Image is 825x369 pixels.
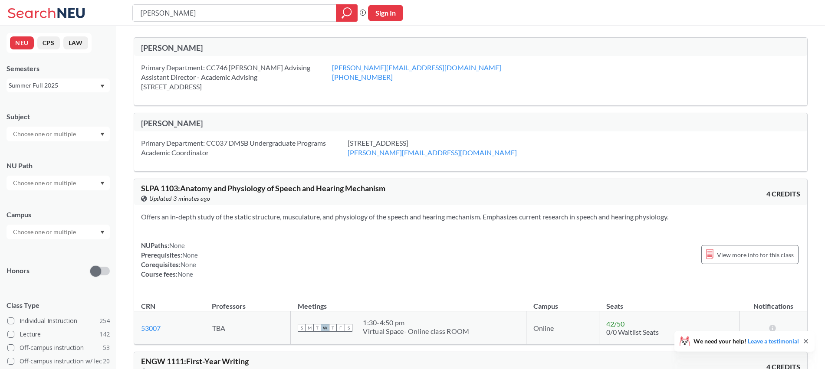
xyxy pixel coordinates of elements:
[9,81,99,90] div: Summer Full 2025
[717,249,794,260] span: View more info for this class
[7,300,110,310] span: Class Type
[99,330,110,339] span: 142
[606,320,625,328] span: 42 / 50
[332,63,501,72] a: [PERSON_NAME][EMAIL_ADDRESS][DOMAIN_NAME]
[298,324,306,332] span: S
[99,316,110,326] span: 254
[7,112,110,121] div: Subject
[7,225,110,239] div: Dropdown arrow
[7,329,110,340] label: Lecture
[7,266,30,276] p: Honors
[606,328,659,336] span: 0/0 Waitlist Seats
[363,327,469,336] div: Virtual Space- Online class ROOM
[321,324,329,332] span: W
[7,64,110,73] div: Semesters
[141,138,348,157] div: Primary Department: CC037 DMSB Undergraduate Programs Academic Coordinator
[100,182,105,185] svg: Dropdown arrow
[141,63,332,91] div: Primary Department: CC746 [PERSON_NAME] Advising Assistant Director - Academic Advising [STREET_A...
[141,324,161,332] a: 53007
[10,36,34,49] button: NEU
[7,342,110,353] label: Off-campus instruction
[9,178,82,188] input: Choose one or multiple
[141,356,249,366] span: ENGW 1111 : First-Year Writing
[7,315,110,327] label: Individual Instruction
[7,176,110,190] div: Dropdown arrow
[363,318,469,327] div: 1:30 - 4:50 pm
[100,231,105,234] svg: Dropdown arrow
[141,301,155,311] div: CRN
[182,251,198,259] span: None
[313,324,321,332] span: T
[748,337,799,345] a: Leave a testimonial
[9,227,82,237] input: Choose one or multiple
[205,293,291,311] th: Professors
[141,183,385,193] span: SLPA 1103 : Anatomy and Physiology of Speech and Hearing Mechanism
[9,129,82,139] input: Choose one or multiple
[291,293,526,311] th: Meetings
[7,210,110,219] div: Campus
[169,242,185,249] span: None
[526,311,599,345] td: Online
[103,343,110,353] span: 53
[306,324,313,332] span: M
[348,148,517,157] a: [PERSON_NAME][EMAIL_ADDRESS][DOMAIN_NAME]
[7,356,110,367] label: Off-campus instruction w/ lec
[100,85,105,88] svg: Dropdown arrow
[139,6,330,20] input: Class, professor, course number, "phrase"
[336,4,358,22] div: magnifying glass
[766,189,800,199] span: 4 CREDITS
[526,293,599,311] th: Campus
[141,241,198,279] div: NUPaths: Prerequisites: Corequisites: Course fees:
[7,78,110,92] div: Summer Full 2025Dropdown arrow
[599,293,740,311] th: Seats
[332,73,393,81] a: [PHONE_NUMBER]
[348,138,539,157] div: [STREET_ADDRESS]
[7,161,110,170] div: NU Path
[103,356,110,366] span: 20
[177,270,193,278] span: None
[149,194,210,203] span: Updated 3 minutes ago
[342,7,352,19] svg: magnifying glass
[329,324,337,332] span: T
[368,5,403,21] button: Sign In
[337,324,345,332] span: F
[205,311,291,345] td: TBA
[63,36,88,49] button: LAW
[141,118,471,128] div: [PERSON_NAME]
[100,133,105,136] svg: Dropdown arrow
[694,338,799,344] span: We need your help!
[7,127,110,141] div: Dropdown arrow
[141,43,471,52] div: [PERSON_NAME]
[345,324,352,332] span: S
[37,36,60,49] button: CPS
[181,261,196,268] span: None
[141,212,800,222] section: Offers an in-depth study of the static structure, musculature, and physiology of the speech and h...
[740,293,807,311] th: Notifications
